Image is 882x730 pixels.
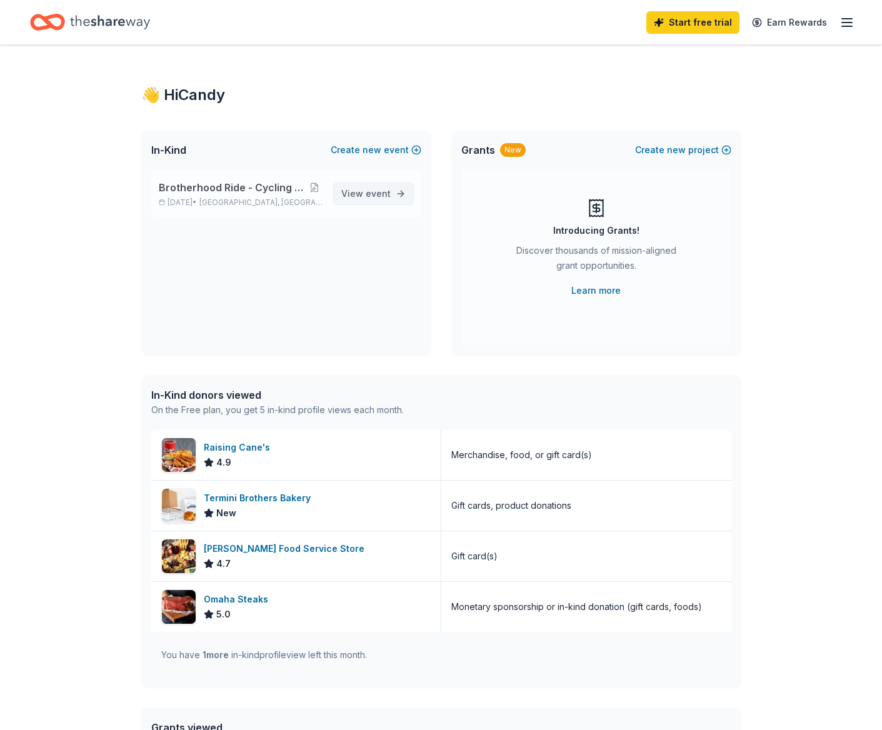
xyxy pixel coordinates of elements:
div: Introducing Grants! [553,223,639,238]
a: Learn more [571,283,621,298]
span: In-Kind [151,142,186,157]
span: New [216,506,236,521]
div: Omaha Steaks [204,592,273,607]
div: [PERSON_NAME] Food Service Store [204,541,369,556]
span: event [366,188,391,199]
span: new [363,142,381,157]
span: [GEOGRAPHIC_DATA], [GEOGRAPHIC_DATA] [199,197,323,207]
span: Grants [461,142,495,157]
button: Createnewevent [331,142,421,157]
div: Monetary sponsorship or in-kind donation (gift cards, foods) [451,599,702,614]
div: In-Kind donors viewed [151,387,404,402]
span: Brotherhood Ride - Cycling for Fallen Heroes [159,180,306,195]
img: Image for Termini Brothers Bakery [162,489,196,522]
a: Earn Rewards [744,11,834,34]
div: Gift cards, product donations [451,498,571,513]
div: You have in-kind profile view left this month. [161,647,367,662]
p: [DATE] • [159,197,323,207]
div: 👋 Hi Candy [141,85,741,105]
div: New [500,143,526,157]
span: 4.9 [216,455,231,470]
div: Gift card(s) [451,549,498,564]
img: Image for Omaha Steaks [162,590,196,624]
span: 1 more [203,649,229,660]
a: Start free trial [646,11,739,34]
a: Home [30,7,150,37]
span: 5.0 [216,607,231,622]
img: Image for Raising Cane's [162,438,196,472]
span: View [341,186,391,201]
button: Createnewproject [635,142,731,157]
div: Merchandise, food, or gift card(s) [451,447,592,462]
div: Termini Brothers Bakery [204,491,316,506]
div: Raising Cane's [204,440,275,455]
span: new [667,142,686,157]
a: View event [333,182,414,205]
span: 4.7 [216,556,231,571]
img: Image for Gordon Food Service Store [162,539,196,573]
div: On the Free plan, you get 5 in-kind profile views each month. [151,402,404,417]
div: Discover thousands of mission-aligned grant opportunities. [511,243,681,278]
